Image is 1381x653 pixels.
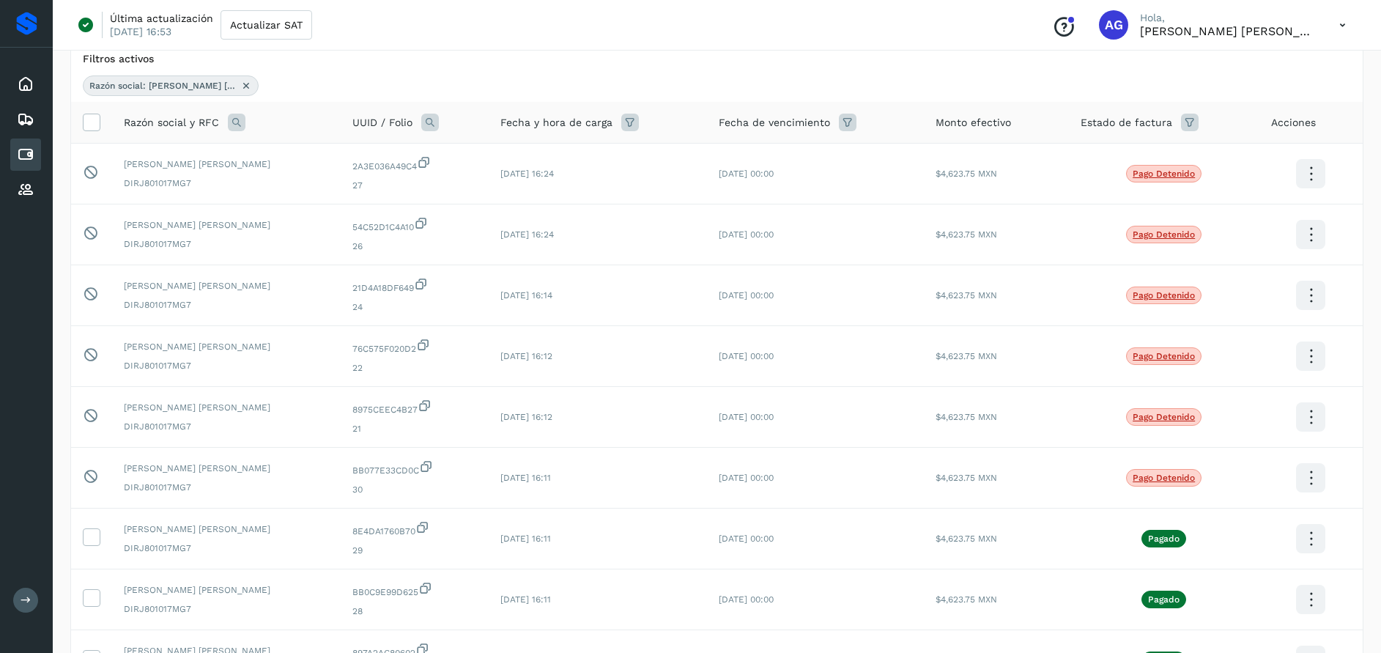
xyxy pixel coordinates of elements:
[124,420,329,433] span: DIRJ801017MG7
[230,20,303,30] span: Actualizar SAT
[500,534,551,544] span: [DATE] 16:11
[110,12,213,25] p: Última actualización
[719,473,774,483] span: [DATE] 00:00
[352,115,412,130] span: UUID / Folio
[83,51,1351,67] div: Filtros activos
[10,139,41,171] div: Cuentas por pagar
[124,340,329,353] span: [PERSON_NAME] [PERSON_NAME]
[352,520,477,538] span: 8E4DA1760B70
[221,10,312,40] button: Actualizar SAT
[936,412,997,422] span: $4,623.75 MXN
[124,401,329,414] span: [PERSON_NAME] [PERSON_NAME]
[936,351,997,361] span: $4,623.75 MXN
[352,155,477,173] span: 2A3E036A49C4
[936,229,997,240] span: $4,623.75 MXN
[500,351,552,361] span: [DATE] 16:12
[352,277,477,295] span: 21D4A18DF649
[500,412,552,422] span: [DATE] 16:12
[719,351,774,361] span: [DATE] 00:00
[1140,12,1316,24] p: Hola,
[1133,351,1195,361] p: Pago detenido
[500,290,552,300] span: [DATE] 16:14
[352,338,477,355] span: 76C575F020D2
[719,169,774,179] span: [DATE] 00:00
[352,605,477,618] span: 28
[500,473,551,483] span: [DATE] 16:11
[124,279,329,292] span: [PERSON_NAME] [PERSON_NAME]
[124,523,329,536] span: [PERSON_NAME] [PERSON_NAME]
[10,68,41,100] div: Inicio
[352,216,477,234] span: 54C52D1C4A10
[1148,534,1180,544] p: Pagado
[352,240,477,253] span: 26
[500,229,554,240] span: [DATE] 16:24
[1140,24,1316,38] p: Abigail Gonzalez Leon
[500,115,612,130] span: Fecha y hora de carga
[719,412,774,422] span: [DATE] 00:00
[719,594,774,605] span: [DATE] 00:00
[719,229,774,240] span: [DATE] 00:00
[719,534,774,544] span: [DATE] 00:00
[1133,473,1195,483] p: Pago detenido
[124,602,329,616] span: DIRJ801017MG7
[352,422,477,435] span: 21
[1133,412,1195,422] p: Pago detenido
[936,534,997,544] span: $4,623.75 MXN
[124,583,329,597] span: [PERSON_NAME] [PERSON_NAME]
[10,174,41,206] div: Proveedores
[500,169,554,179] span: [DATE] 16:24
[1148,594,1180,605] p: Pagado
[352,544,477,557] span: 29
[719,290,774,300] span: [DATE] 00:00
[10,103,41,136] div: Embarques
[936,115,1011,130] span: Monto efectivo
[1133,290,1195,300] p: Pago detenido
[352,361,477,375] span: 22
[352,179,477,192] span: 27
[124,298,329,311] span: DIRJ801017MG7
[1081,115,1172,130] span: Estado de factura
[124,177,329,190] span: DIRJ801017MG7
[936,473,997,483] span: $4,623.75 MXN
[352,399,477,416] span: 8975CEEC4B27
[352,300,477,314] span: 24
[352,581,477,599] span: BB0C9E99D625
[110,25,171,38] p: [DATE] 16:53
[124,218,329,232] span: [PERSON_NAME] [PERSON_NAME]
[1133,229,1195,240] p: Pago detenido
[719,115,830,130] span: Fecha de vencimiento
[352,460,477,477] span: BB077E33CD0C
[124,359,329,372] span: DIRJ801017MG7
[83,75,259,96] div: Razón social: JOHANNA LIZETH DIAZ RUIZ
[352,483,477,496] span: 30
[936,290,997,300] span: $4,623.75 MXN
[124,542,329,555] span: DIRJ801017MG7
[500,594,551,605] span: [DATE] 16:11
[936,169,997,179] span: $4,623.75 MXN
[1271,115,1316,130] span: Acciones
[124,462,329,475] span: [PERSON_NAME] [PERSON_NAME]
[124,237,329,251] span: DIRJ801017MG7
[124,115,219,130] span: Razón social y RFC
[89,79,236,92] span: Razón social: [PERSON_NAME] [PERSON_NAME]
[1133,169,1195,179] p: Pago detenido
[124,158,329,171] span: [PERSON_NAME] [PERSON_NAME]
[124,481,329,494] span: DIRJ801017MG7
[936,594,997,605] span: $4,623.75 MXN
